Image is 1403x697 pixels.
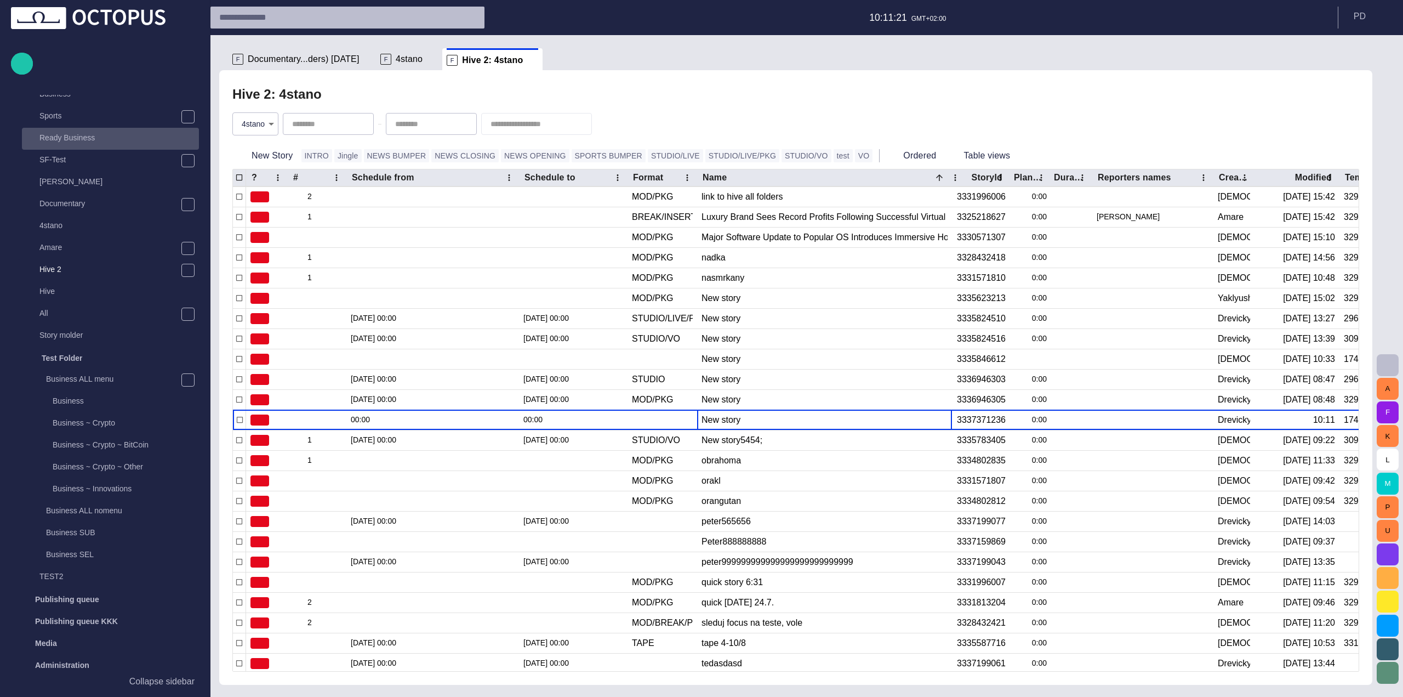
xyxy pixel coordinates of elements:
[701,349,948,369] div: New story
[1377,496,1399,518] button: P
[1218,211,1244,223] div: Amare
[701,491,948,511] div: orangutan
[1295,172,1332,183] div: Modified
[701,512,948,531] div: peter565656
[1218,333,1250,345] div: Drevicky
[523,390,623,410] div: 8/18 00:00
[1344,353,1376,365] div: 1747777298
[701,552,948,572] div: peter999999999999999999999999999
[1313,414,1335,426] div: 10:11
[1283,191,1335,203] div: 8/18 15:42
[1218,455,1250,467] div: Vedra
[1218,373,1250,386] div: Drevicky
[1218,292,1250,304] div: Yaklyushyn
[1014,329,1047,349] div: 0:00
[18,237,199,259] div: Amare
[782,149,831,162] button: STUDIO/VO
[1283,576,1335,588] div: 7/25 11:15
[1014,172,1043,183] div: Plan dur
[957,637,1006,649] div: 3335587716
[1344,576,1376,588] div: 3298514337
[351,410,515,430] div: 00:00
[632,272,674,284] div: MOD/PKG
[232,54,243,65] p: F
[1218,617,1250,629] div: Vedra
[293,172,298,183] div: #
[957,576,1006,588] div: 3331996007
[351,390,515,410] div: 8/18 00:00
[632,394,674,406] div: MOD/PKG
[292,593,342,613] div: 2
[1034,170,1049,185] button: Plan dur column menu
[701,187,948,207] div: link to hive all folders
[1283,495,1335,507] div: 8/8 09:54
[1218,495,1250,507] div: Vedra
[351,430,515,450] div: 8/12 00:00
[39,198,181,209] p: Documentary
[31,435,199,457] div: Business ~ Crypto ~ BitCoin
[523,633,623,653] div: 8/10 00:00
[1218,191,1250,203] div: Vedra
[1014,532,1047,552] div: 0:00
[523,309,623,328] div: 8/12 00:00
[1014,410,1047,430] div: 0:00
[632,252,674,264] div: MOD/PKG
[11,632,199,654] div: Media
[1014,430,1047,450] div: 0:00
[1283,333,1335,345] div: 8/12 13:39
[944,146,1029,166] button: Table views
[1283,637,1335,649] div: 8/11 10:53
[233,113,278,135] div: 4stano
[46,549,199,560] p: Business SEL
[18,325,199,347] div: Story molder
[18,106,199,128] div: Sports
[632,231,674,243] div: MOD/PKG
[292,268,342,288] div: 1
[834,149,853,162] button: test
[1344,333,1376,345] div: 3095301351
[523,430,623,450] div: 8/12 00:00
[1283,597,1335,609] div: 8/14 09:46
[35,594,99,605] p: Publishing queue
[1014,288,1047,308] div: 0:00
[1344,495,1376,507] div: 3298514337
[39,220,199,231] p: 4stano
[1344,211,1376,223] div: 3298514337
[1377,449,1399,471] button: L
[680,170,695,185] button: Format column menu
[957,455,1006,467] div: 3334802835
[701,268,948,288] div: nasmrkany
[957,313,1006,325] div: 3335824510
[1097,207,1209,227] div: McKenney
[948,170,963,185] button: Name column menu
[632,292,674,304] div: MOD/PKG
[351,329,515,349] div: 8/12 00:00
[1014,451,1047,471] div: 0:00
[1344,373,1376,386] div: 2960390588
[855,149,873,162] button: VO
[957,556,1006,568] div: 3337199043
[501,170,517,185] button: Schedule from column menu
[270,170,286,185] button: ? column menu
[380,54,391,65] p: F
[1283,252,1335,264] div: 7/22 14:56
[957,292,1006,304] div: 3335623213
[351,654,515,673] div: 8/19 00:00
[351,633,515,653] div: 8/4 00:00
[18,281,199,303] div: Hive
[39,286,199,297] p: Hive
[1014,187,1047,207] div: 0:00
[523,410,623,430] div: 00:00
[39,242,181,253] p: Amare
[957,536,1006,548] div: 3337159869
[632,313,693,325] div: STUDIO/LIVE/PKG
[701,451,948,471] div: obrahoma
[1218,252,1250,264] div: Vedra
[1283,272,1335,284] div: 7/25 10:48
[1283,394,1335,406] div: 8/18 08:48
[1344,434,1376,446] div: 3095301351
[351,370,515,389] div: 8/18 00:00
[648,149,703,162] button: STUDIO/LIVE
[957,373,1006,386] div: 3336946303
[1014,309,1047,328] div: 0:00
